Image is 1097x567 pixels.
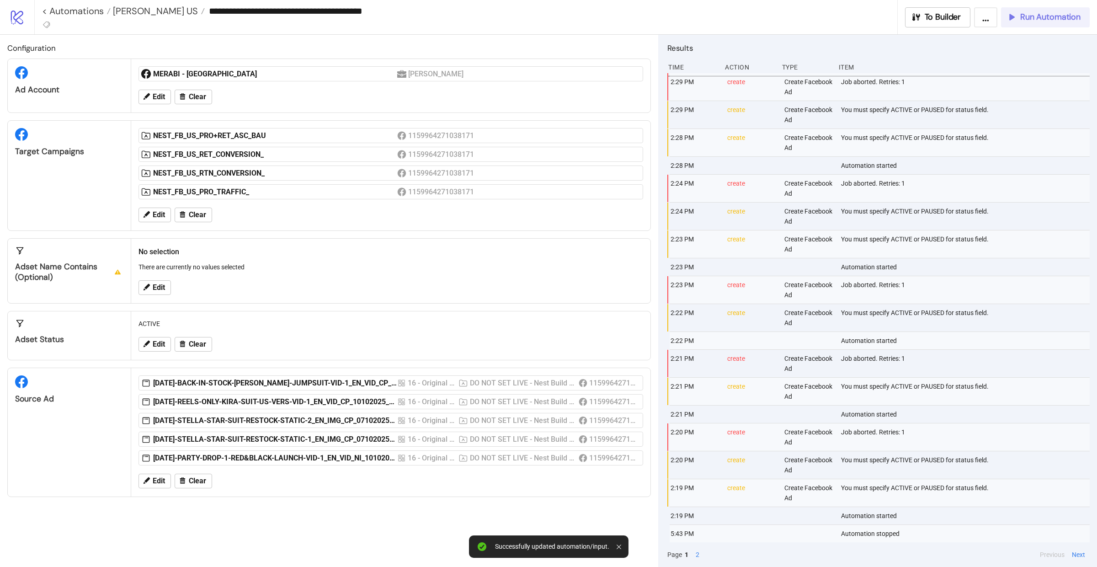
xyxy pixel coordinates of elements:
a: [PERSON_NAME] US [111,6,205,16]
div: DO NOT SET LIVE - Nest Build Campaign US [470,396,575,407]
button: Edit [138,280,171,295]
div: 1159964271038171 [408,167,475,179]
div: Successfully updated automation/input. [495,543,609,551]
button: Clear [175,208,212,222]
button: Next [1069,550,1088,560]
div: Automation started [840,507,1092,524]
button: ... [974,7,997,27]
span: Clear [189,93,206,101]
div: Type [781,59,831,76]
button: Clear [175,337,212,352]
div: create [726,230,777,258]
span: Clear [189,340,206,348]
div: Create Facebook Ad [783,230,834,258]
div: Job aborted. Retries: 1 [840,423,1092,451]
div: 2:29 PM [670,101,720,128]
h2: Configuration [7,42,651,54]
div: 2:22 PM [670,304,720,332]
div: 2:21 PM [670,378,720,405]
button: 1 [682,550,691,560]
div: 1159964271038171 [408,149,475,160]
div: DO NOT SET LIVE - Nest Build Campaign US [470,433,575,445]
div: 1159964271038171 [408,130,475,141]
div: 2:20 PM [670,423,720,451]
div: create [726,203,777,230]
div: Create Facebook Ad [783,378,834,405]
div: Time [667,59,718,76]
div: Target Campaigns [15,146,123,157]
button: Edit [138,337,171,352]
div: 1159964271038171 [408,186,475,198]
div: Create Facebook Ad [783,73,834,101]
span: Edit [153,283,165,292]
span: Edit [153,477,165,485]
a: < Automations [42,6,111,16]
div: 16 - Original ads US [408,452,455,464]
div: Create Facebook Ad [783,350,834,377]
div: You must specify ACTIVE or PAUSED for status field. [840,304,1092,332]
div: Automation started [840,332,1092,349]
div: [DATE]-REELS-ONLY-KIRA-SUIT-US-VERS-VID-1_EN_VID_CP_10102025_F_CC_SC1_None_BAU [153,397,397,407]
div: [DATE]-PARTY-DROP-1-RED&BLACK-LAUNCH-VID-1_EN_VID_NI_10102025_F_CC_SC24_USP10_SEASONAL [153,453,397,463]
button: Clear [175,90,212,104]
div: You must specify ACTIVE or PAUSED for status field. [840,479,1092,507]
div: Job aborted. Retries: 1 [840,175,1092,202]
div: Action [724,59,774,76]
div: Adset Status [15,334,123,345]
span: Edit [153,93,165,101]
div: create [726,276,777,304]
div: 2:29 PM [670,73,720,101]
div: MERABI - [GEOGRAPHIC_DATA] [153,69,397,79]
div: [DATE]-STELLA-STAR-SUIT-RESTOCK-STATIC-2_EN_IMG_CP_07102025_F_CC_SC1_USP14_BAU [153,416,397,426]
button: Previous [1037,550,1067,560]
span: Edit [153,211,165,219]
div: Create Facebook Ad [783,101,834,128]
div: create [726,423,777,451]
div: create [726,479,777,507]
div: NEST_FB_US_RET_CONVERSION_ [153,150,397,160]
div: Job aborted. Retries: 1 [840,276,1092,304]
div: Item [838,59,1090,76]
div: 2:19 PM [670,479,720,507]
button: To Builder [905,7,971,27]
button: 2 [693,550,702,560]
button: Run Automation [1001,7,1090,27]
span: Edit [153,340,165,348]
div: create [726,378,777,405]
div: 16 - Original ads US [408,377,455,389]
h2: No selection [138,246,643,257]
div: Automation started [840,258,1092,276]
div: Create Facebook Ad [783,304,834,332]
div: create [726,175,777,202]
div: Adset Name contains (optional) [15,262,123,283]
div: Create Facebook Ad [783,451,834,479]
div: [DATE]-BACK-IN-STOCK-[PERSON_NAME]-JUMPSUIT-VID-1_EN_VID_CP_07102025_F_CC_SC1_USP14_BAU [153,378,397,388]
div: Automation started [840,406,1092,423]
div: 2:23 PM [670,230,720,258]
h2: Results [667,42,1090,54]
span: Run Automation [1020,12,1081,22]
div: 16 - Original ads US [408,396,455,407]
div: 2:21 PM [670,406,720,423]
div: Automation stopped [840,525,1092,542]
div: create [726,101,777,128]
div: You must specify ACTIVE or PAUSED for status field. [840,230,1092,258]
span: Clear [189,477,206,485]
div: 2:24 PM [670,175,720,202]
button: Edit [138,208,171,222]
div: Source Ad [15,394,123,404]
div: Ad Account [15,85,123,95]
div: Create Facebook Ad [783,479,834,507]
div: create [726,304,777,332]
div: [PERSON_NAME] [408,68,465,80]
div: Create Facebook Ad [783,129,834,156]
div: 2:23 PM [670,258,720,276]
div: 2:28 PM [670,157,720,174]
div: create [726,451,777,479]
div: You must specify ACTIVE or PAUSED for status field. [840,129,1092,156]
div: 1159964271038171 [589,396,637,407]
div: 2:21 PM [670,350,720,377]
div: 16 - Original ads US [408,415,455,426]
span: Page [667,550,682,560]
div: DO NOT SET LIVE - Nest Build Campaign US [470,452,575,464]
